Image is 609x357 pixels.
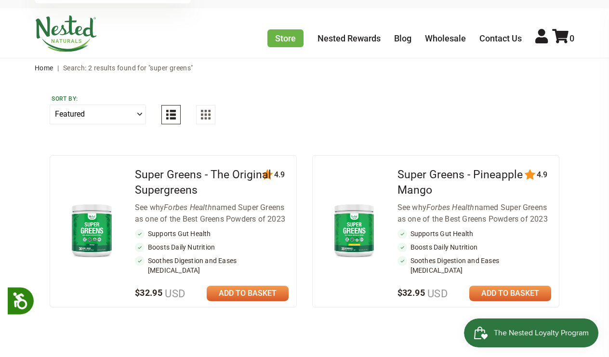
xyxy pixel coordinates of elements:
a: 0 [552,33,574,43]
a: Wholesale [425,33,466,43]
span: | [55,64,61,72]
img: Super Greens - Pineapple Mango [328,200,380,260]
em: Forbes Health [426,203,475,212]
span: 0 [569,33,574,43]
a: Blog [394,33,411,43]
span: USD [162,288,185,300]
a: Home [35,64,53,72]
a: Store [267,29,304,47]
img: Nested Naturals [35,15,97,52]
span: Search: 2 results found for "super greens" [63,64,193,72]
span: USD [425,288,448,300]
img: List [166,110,176,119]
li: Boosts Daily Nutrition [397,242,551,252]
a: Super Greens - Pineapple Mango [397,168,523,197]
div: See why named Super Greens as one of the Best Greens Powders of 2023 [135,202,289,225]
img: Grid [201,110,211,119]
iframe: Button to open loyalty program pop-up [464,318,599,347]
a: Super Greens - The Original Supergreens [135,168,271,197]
a: Nested Rewards [318,33,381,43]
span: $32.95 [135,288,185,298]
li: Supports Gut Health [397,229,551,238]
em: Forbes Health [164,203,212,212]
li: Boosts Daily Nutrition [135,242,289,252]
div: See why named Super Greens as one of the Best Greens Powders of 2023 [397,202,551,225]
label: Sort by: [52,95,144,103]
a: Contact Us [479,33,522,43]
li: Soothes Digestion and Eases [MEDICAL_DATA] [135,256,289,275]
img: Super Greens - The Original Supergreens [66,200,118,260]
span: $32.95 [397,288,448,298]
nav: breadcrumbs [35,58,574,78]
li: Supports Gut Health [135,229,289,238]
li: Soothes Digestion and Eases [MEDICAL_DATA] [397,256,551,275]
